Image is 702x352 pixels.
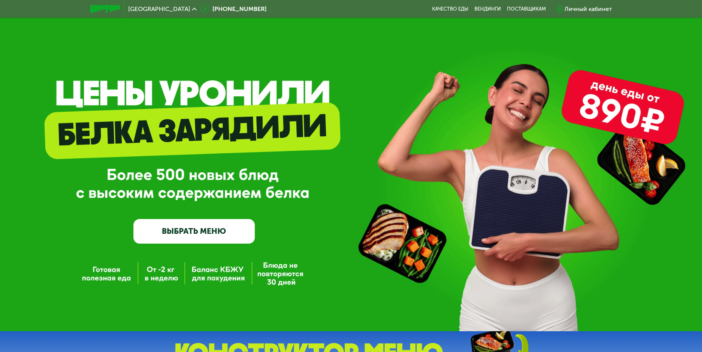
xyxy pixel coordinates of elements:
[200,5,267,14] a: [PHONE_NUMBER]
[133,219,255,243] a: ВЫБРАТЬ МЕНЮ
[474,6,501,12] a: Вендинги
[432,6,468,12] a: Качество еды
[507,6,546,12] div: поставщикам
[128,6,190,12] span: [GEOGRAPHIC_DATA]
[564,5,612,14] div: Личный кабинет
